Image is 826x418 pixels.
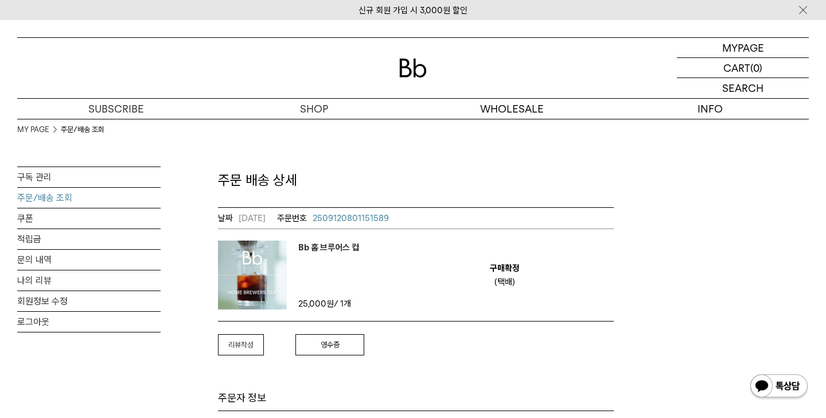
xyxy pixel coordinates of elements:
div: (택배) [494,275,515,289]
p: MYPAGE [722,38,764,57]
img: 카카오톡 채널 1:1 채팅 버튼 [749,373,809,401]
strong: 25,000원 [298,299,334,309]
p: CART [723,58,750,78]
p: SEARCH [722,78,763,98]
a: CART (0) [677,58,809,78]
p: 주문 배송 상세 [218,171,614,190]
a: SUBSCRIBE [17,99,215,119]
a: 신규 회원 가입 시 3,000원 할인 [359,5,467,16]
a: 구독 관리 [17,167,161,187]
a: 쿠폰 [17,208,161,229]
a: Bb 홈 브루어스 컵 [298,241,359,254]
a: 리뷰작성 [218,334,264,356]
span: 2509120801151589 [313,213,389,223]
a: 문의 내역 [17,250,161,270]
a: 주문/배송 조회 [17,188,161,208]
a: MYPAGE [677,38,809,58]
img: 로고 [399,59,427,78]
em: 리뷰작성 [228,340,254,349]
a: 회원정보 수정 [17,291,161,311]
a: 2509120801151589 [277,211,389,225]
p: WHOLESALE [413,99,611,119]
a: SHOP [215,99,413,119]
a: MY PAGE [17,124,49,136]
td: / 1개 [298,297,396,311]
h4: 주문자 정보 [218,391,614,411]
em: [DATE] [218,211,266,225]
a: 로그아웃 [17,312,161,332]
p: INFO [611,99,809,119]
a: 적립금 [17,229,161,249]
a: 영수증 [295,334,364,356]
a: 나의 리뷰 [17,270,161,291]
p: (0) [750,58,762,78]
em: 구매확정 [490,261,520,275]
img: Bb 홈 브루어스 컵 [218,241,287,309]
li: 주문/배송 조회 [61,124,104,136]
span: 영수증 [321,340,340,349]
